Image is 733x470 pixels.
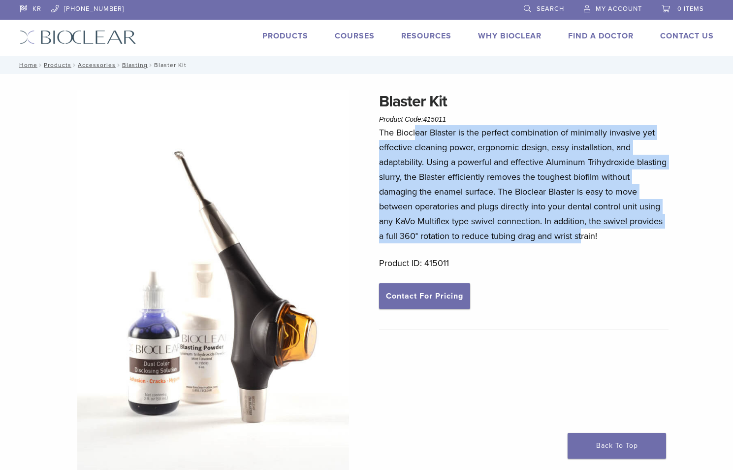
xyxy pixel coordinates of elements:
a: Back To Top [568,433,666,459]
span: Product Code: [379,115,446,123]
img: Bioclear [20,30,136,44]
a: Home [16,62,37,68]
a: Courses [335,31,375,41]
nav: Blaster Kit [12,56,721,74]
a: Products [44,62,71,68]
span: / [37,63,44,67]
a: Resources [401,31,451,41]
a: Why Bioclear [478,31,542,41]
a: Find A Doctor [568,31,634,41]
a: Contact Us [660,31,714,41]
a: Blasting [122,62,148,68]
h1: Blaster Kit [379,90,669,113]
span: Search [537,5,564,13]
span: My Account [596,5,642,13]
a: Products [262,31,308,41]
span: 415011 [423,115,446,123]
a: Contact For Pricing [379,283,470,309]
span: / [148,63,154,67]
p: The Bioclear Blaster is the perfect combination of minimally invasive yet effective cleaning powe... [379,125,669,243]
span: / [116,63,122,67]
a: Accessories [78,62,116,68]
span: / [71,63,78,67]
p: Product ID: 415011 [379,256,669,270]
span: 0 items [677,5,704,13]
